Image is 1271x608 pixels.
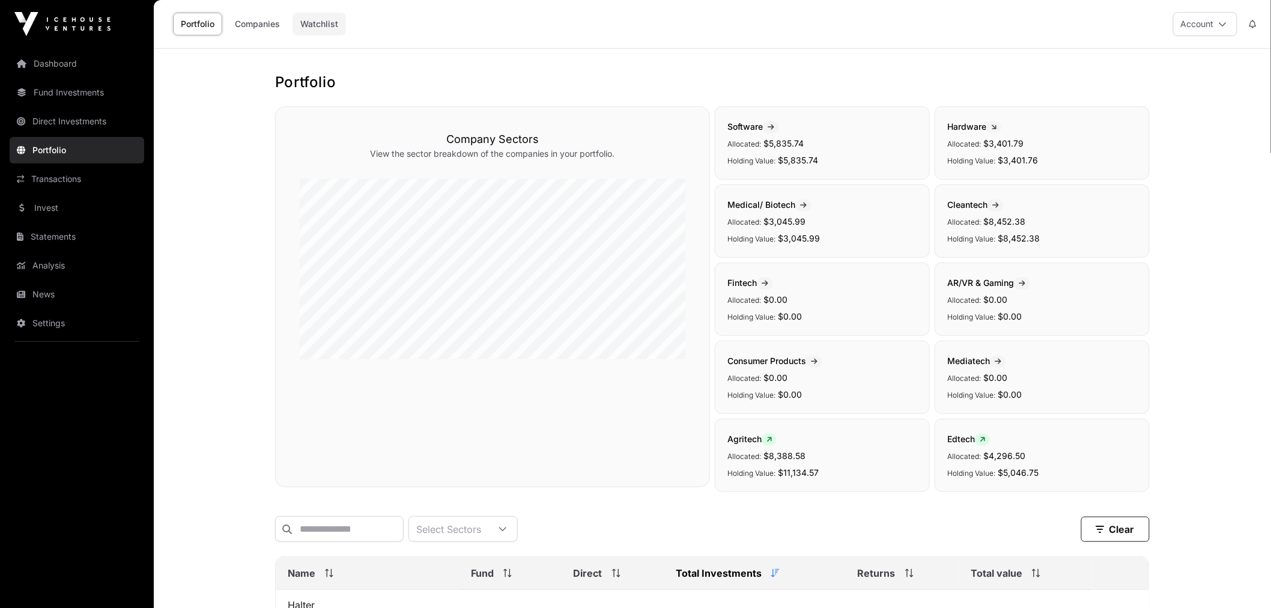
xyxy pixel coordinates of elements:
span: $8,388.58 [763,451,805,461]
span: $0.00 [778,311,802,321]
span: $0.00 [983,372,1007,383]
span: $0.00 [763,372,787,383]
span: Allocated: [727,452,761,461]
a: Direct Investments [10,108,144,135]
span: Holding Value: [727,312,775,321]
span: Mediatech [947,356,1006,366]
span: $5,046.75 [998,467,1039,478]
span: Holding Value: [947,156,995,165]
span: Holding Value: [947,469,995,478]
span: Returns [858,566,896,580]
button: Clear [1081,517,1150,542]
span: Holding Value: [727,469,775,478]
a: Portfolio [173,13,222,35]
span: $0.00 [778,389,802,400]
span: Direct [574,566,602,580]
span: Allocated: [947,296,981,305]
span: AR/VR & Gaming [947,278,1030,288]
a: Statements [10,223,144,250]
a: Companies [227,13,288,35]
img: Icehouse Ventures Logo [14,12,111,36]
span: Edtech [947,434,990,444]
span: Allocated: [947,374,981,383]
span: $0.00 [998,311,1022,321]
span: Total value [971,566,1022,580]
span: Allocated: [727,374,761,383]
span: Allocated: [727,217,761,226]
span: Name [288,566,315,580]
span: Allocated: [947,139,981,148]
span: Hardware [947,121,1001,132]
a: Watchlist [293,13,346,35]
span: $4,296.50 [983,451,1025,461]
span: $0.00 [998,389,1022,400]
span: Total Investments [676,566,762,580]
span: Allocated: [947,217,981,226]
span: Allocated: [947,452,981,461]
h3: Company Sectors [300,131,685,148]
span: Holding Value: [727,234,775,243]
a: Portfolio [10,137,144,163]
span: $0.00 [763,294,787,305]
span: $3,401.76 [998,155,1038,165]
div: Select Sectors [409,517,488,541]
span: Holding Value: [947,391,995,400]
a: Analysis [10,252,144,279]
a: Settings [10,310,144,336]
span: Consumer Products [727,356,822,366]
a: Invest [10,195,144,221]
span: Agritech [727,434,777,444]
iframe: Chat Widget [1211,550,1271,608]
span: Holding Value: [727,156,775,165]
span: Allocated: [727,296,761,305]
span: Fintech [727,278,773,288]
a: Transactions [10,166,144,192]
a: News [10,281,144,308]
span: $8,452.38 [998,233,1040,243]
h1: Portfolio [275,73,1150,92]
span: $11,134.57 [778,467,819,478]
a: Fund Investments [10,79,144,106]
span: $3,045.99 [778,233,820,243]
span: Fund [471,566,494,580]
span: Medical/ Biotech [727,199,811,210]
span: $0.00 [983,294,1007,305]
span: Holding Value: [947,234,995,243]
span: Cleantech [947,199,1004,210]
span: Allocated: [727,139,761,148]
span: Holding Value: [947,312,995,321]
span: $5,835.74 [778,155,818,165]
span: Software [727,121,779,132]
p: View the sector breakdown of the companies in your portfolio. [300,148,685,160]
span: $3,045.99 [763,216,805,226]
a: Dashboard [10,50,144,77]
span: $5,835.74 [763,138,804,148]
span: Holding Value: [727,391,775,400]
span: $3,401.79 [983,138,1024,148]
button: Account [1173,12,1237,36]
span: $8,452.38 [983,216,1025,226]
